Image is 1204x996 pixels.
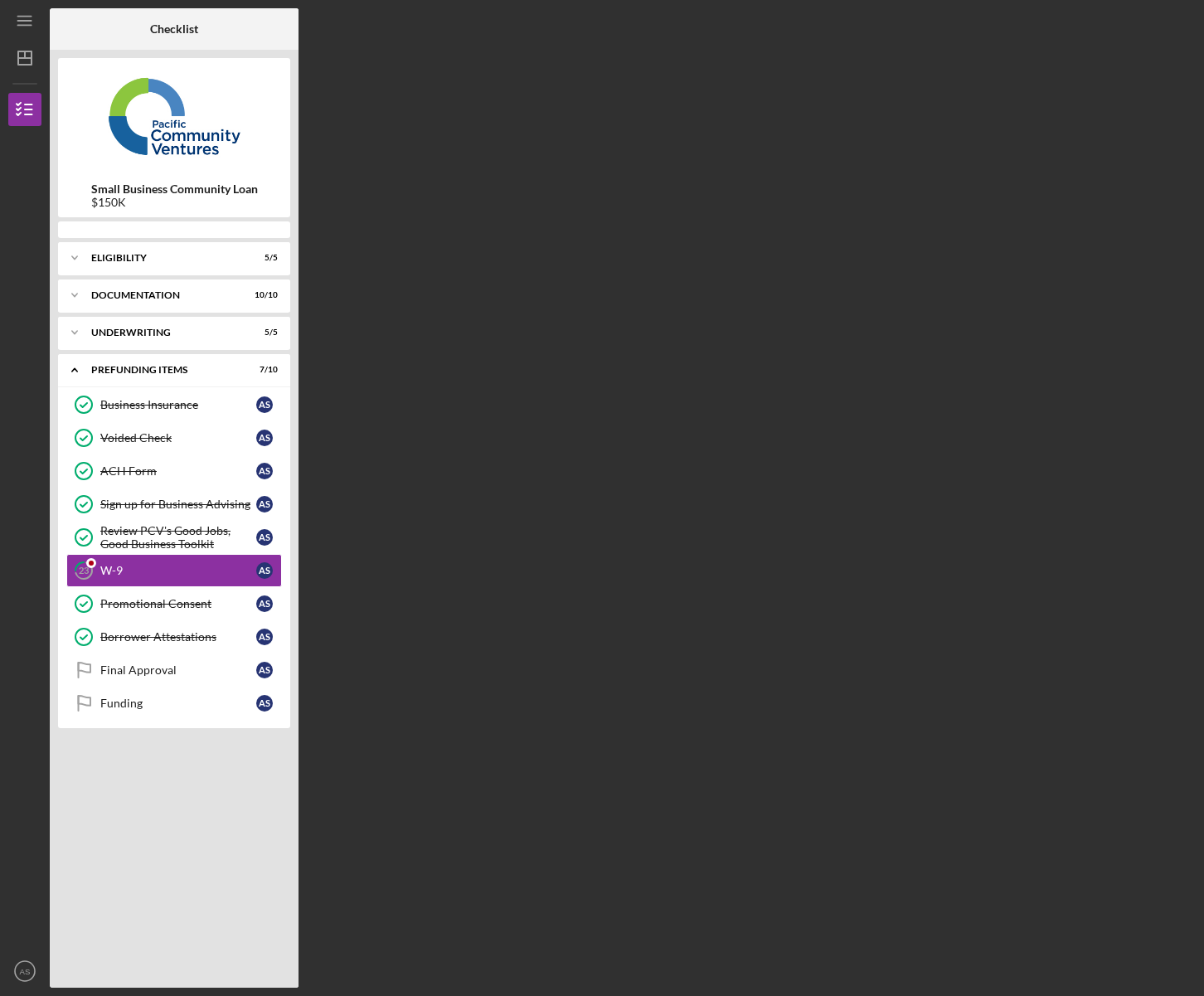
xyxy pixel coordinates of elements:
div: A S [256,629,273,645]
a: Voided CheckAS [66,421,282,454]
div: A S [256,396,273,413]
div: Final Approval [100,663,256,677]
div: 5 / 5 [248,328,278,338]
div: 5 / 5 [248,253,278,263]
a: ACH FormAS [66,454,282,488]
div: Voided Check [100,431,256,445]
tspan: 23 [79,566,89,576]
b: Checklist [150,22,198,36]
a: Review PCV's Good Jobs, Good Business ToolkitAS [66,521,282,554]
div: A S [256,695,273,712]
div: Sign up for Business Advising [100,498,256,511]
a: Business InsuranceAS [66,388,282,421]
div: $150K [91,196,258,209]
div: Documentation [91,290,236,300]
div: Business Insurance [100,398,256,411]
div: A S [256,529,273,546]
button: AS [8,955,41,988]
img: Product logo [58,66,290,166]
a: Final ApprovalAS [66,653,282,687]
div: Promotional Consent [100,597,256,610]
div: Funding [100,697,256,710]
div: Review PCV's Good Jobs, Good Business Toolkit [100,524,256,551]
div: Eligibility [91,253,236,263]
div: Underwriting [91,328,236,338]
div: A S [256,662,273,678]
div: A S [256,463,273,479]
div: Prefunding Items [91,365,236,375]
div: ACH Form [100,464,256,478]
div: A S [256,562,273,579]
a: Promotional ConsentAS [66,587,282,620]
div: 7 / 10 [248,365,278,375]
div: Borrower Attestations [100,630,256,644]
a: 23W-9AS [66,554,282,587]
b: Small Business Community Loan [91,182,258,196]
a: Borrower AttestationsAS [66,620,282,653]
div: A S [256,496,273,513]
text: AS [20,967,31,976]
div: A S [256,595,273,612]
div: W-9 [100,564,256,577]
a: Sign up for Business AdvisingAS [66,488,282,521]
div: 10 / 10 [248,290,278,300]
div: A S [256,430,273,446]
a: FundingAS [66,687,282,720]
